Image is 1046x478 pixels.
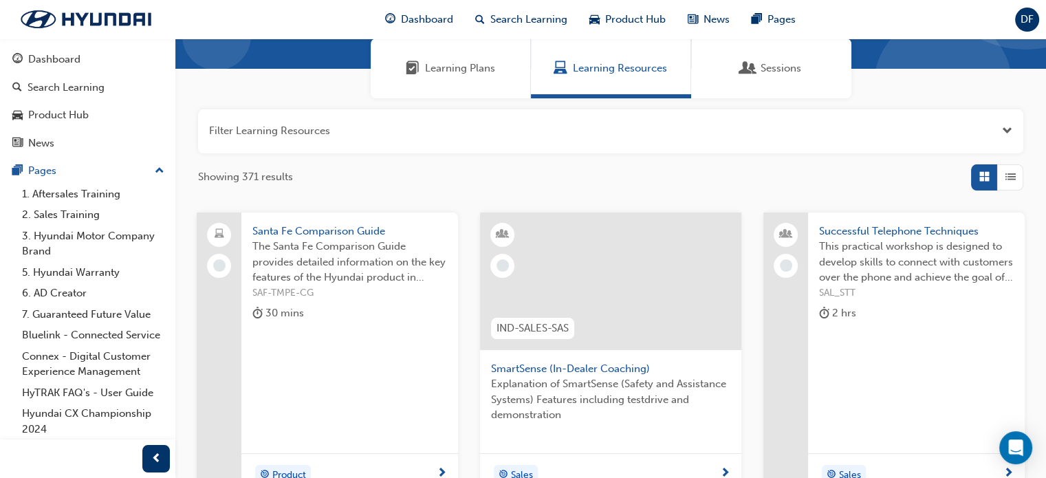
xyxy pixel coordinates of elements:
[385,11,395,28] span: guage-icon
[1021,12,1034,28] span: DF
[371,39,531,98] a: Learning PlansLearning Plans
[819,305,856,322] div: 2 hrs
[28,52,80,67] div: Dashboard
[252,239,447,285] span: The Santa Fe Comparison Guide provides detailed information on the key features of the Hyundai pr...
[7,5,165,34] img: Trak
[819,305,829,322] span: duration-icon
[475,11,485,28] span: search-icon
[999,431,1032,464] div: Open Intercom Messenger
[691,39,851,98] a: SessionsSessions
[979,169,990,185] span: Grid
[605,12,666,28] span: Product Hub
[252,305,304,322] div: 30 mins
[17,346,170,382] a: Connex - Digital Customer Experience Management
[198,169,293,185] span: Showing 371 results
[252,285,447,301] span: SAF-TMPE-CG
[12,54,23,66] span: guage-icon
[406,61,420,76] span: Learning Plans
[491,361,730,377] span: SmartSense (In-Dealer Coaching)
[761,61,801,76] span: Sessions
[17,304,170,325] a: 7. Guaranteed Future Value
[12,165,23,177] span: pages-icon
[28,80,105,96] div: Search Learning
[677,6,741,34] a: news-iconNews
[155,162,164,180] span: up-icon
[819,239,1014,285] span: This practical workshop is designed to develop skills to connect with customers over the phone an...
[17,184,170,205] a: 1. Aftersales Training
[17,226,170,262] a: 3. Hyundai Motor Company Brand
[252,224,447,239] span: Santa Fe Comparison Guide
[17,262,170,283] a: 5. Hyundai Warranty
[497,259,509,272] span: learningRecordVerb_NONE-icon
[741,6,807,34] a: pages-iconPages
[819,224,1014,239] span: Successful Telephone Techniques
[1015,8,1039,32] button: DF
[215,226,224,243] span: laptop-icon
[28,135,54,151] div: News
[151,450,162,468] span: prev-icon
[781,226,791,243] span: people-icon
[1002,123,1012,139] button: Open the filter
[6,158,170,184] button: Pages
[12,138,23,150] span: news-icon
[28,107,89,123] div: Product Hub
[252,305,263,322] span: duration-icon
[17,325,170,346] a: Bluelink - Connected Service
[498,226,508,243] span: learningResourceType_INSTRUCTOR_LED-icon
[819,285,1014,301] span: SAL_STT
[17,283,170,304] a: 6. AD Creator
[554,61,567,76] span: Learning Resources
[767,12,796,28] span: Pages
[573,61,667,76] span: Learning Resources
[12,109,23,122] span: car-icon
[6,44,170,158] button: DashboardSearch LearningProduct HubNews
[490,12,567,28] span: Search Learning
[213,259,226,272] span: learningRecordVerb_NONE-icon
[28,163,56,179] div: Pages
[464,6,578,34] a: search-iconSearch Learning
[704,12,730,28] span: News
[780,259,792,272] span: learningRecordVerb_NONE-icon
[17,204,170,226] a: 2. Sales Training
[1005,169,1016,185] span: List
[497,321,569,336] span: IND-SALES-SAS
[401,12,453,28] span: Dashboard
[531,39,691,98] a: Learning ResourcesLearning Resources
[589,11,600,28] span: car-icon
[17,382,170,404] a: HyTRAK FAQ's - User Guide
[6,75,170,100] a: Search Learning
[6,47,170,72] a: Dashboard
[741,61,755,76] span: Sessions
[578,6,677,34] a: car-iconProduct Hub
[6,131,170,156] a: News
[12,82,22,94] span: search-icon
[17,403,170,439] a: Hyundai CX Championship 2024
[425,61,495,76] span: Learning Plans
[752,11,762,28] span: pages-icon
[688,11,698,28] span: news-icon
[374,6,464,34] a: guage-iconDashboard
[491,376,730,423] span: Explanation of SmartSense (Safety and Assistance Systems) Features including testdrive and demons...
[6,102,170,128] a: Product Hub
